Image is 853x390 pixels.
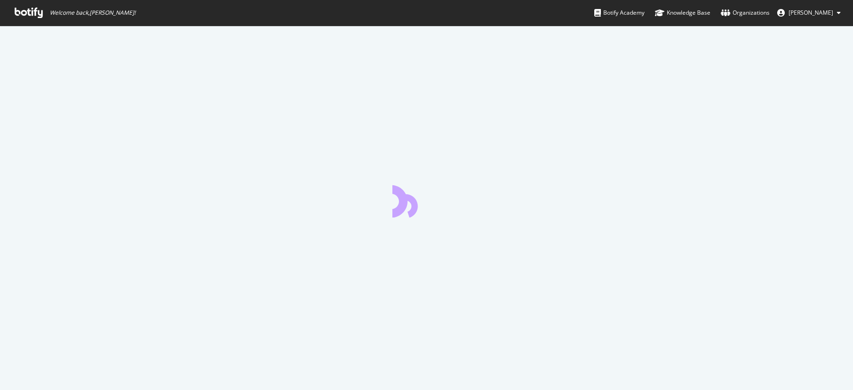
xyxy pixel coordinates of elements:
[50,9,136,17] span: Welcome back, [PERSON_NAME] !
[594,8,644,18] div: Botify Academy
[770,5,848,20] button: [PERSON_NAME]
[655,8,710,18] div: Knowledge Base
[392,183,461,218] div: animation
[789,9,833,17] span: Olivier Gourdin
[721,8,770,18] div: Organizations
